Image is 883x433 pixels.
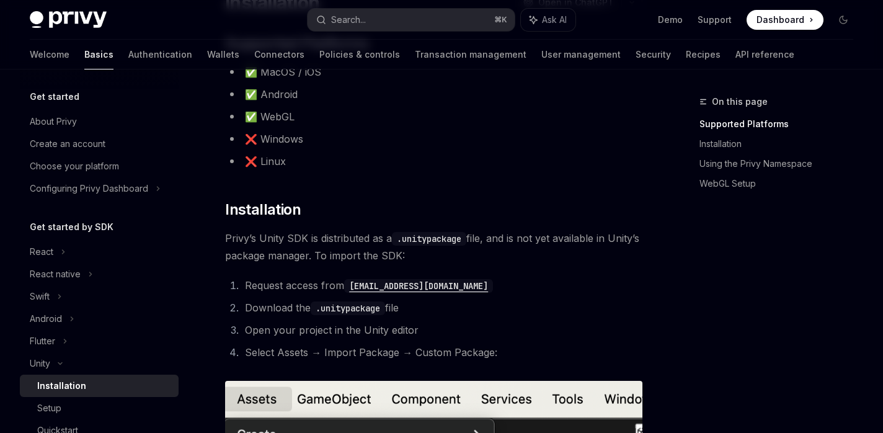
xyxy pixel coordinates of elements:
div: Flutter [30,334,55,349]
a: Setup [20,397,179,419]
div: Search... [331,12,366,27]
div: Choose your platform [30,159,119,174]
a: WebGL Setup [699,174,863,194]
a: About Privy [20,110,179,133]
code: .unitypackage [311,301,385,315]
span: Ask AI [542,14,567,26]
code: [EMAIL_ADDRESS][DOMAIN_NAME] [344,279,493,293]
div: React [30,244,53,259]
div: Unity [30,356,50,371]
span: Installation [225,200,301,220]
a: Using the Privy Namespace [699,154,863,174]
span: ⌘ K [494,15,507,25]
a: Recipes [686,40,721,69]
a: Security [636,40,671,69]
a: Wallets [207,40,239,69]
a: Installation [699,134,863,154]
div: React native [30,267,81,282]
a: Installation [20,375,179,397]
li: Request access from [241,277,642,294]
a: Basics [84,40,113,69]
span: Privy’s Unity SDK is distributed as a file, and is not yet available in Unity’s package manager. ... [225,230,642,264]
li: Download the file [241,299,642,316]
li: ❌ Windows [225,130,642,148]
a: User management [541,40,621,69]
a: Supported Platforms [699,114,863,134]
a: Demo [658,14,683,26]
button: Toggle dark mode [833,10,853,30]
a: Support [698,14,732,26]
div: Create an account [30,136,105,151]
h5: Get started by SDK [30,220,113,234]
button: Search...⌘K [308,9,515,31]
div: Installation [37,378,86,393]
code: .unitypackage [392,232,466,246]
a: [EMAIL_ADDRESS][DOMAIN_NAME] [344,279,493,292]
a: Policies & controls [319,40,400,69]
div: About Privy [30,114,77,129]
li: ✅ WebGL [225,108,642,125]
li: ✅ MacOS / iOS [225,63,642,81]
a: Welcome [30,40,69,69]
img: dark logo [30,11,107,29]
a: API reference [735,40,794,69]
div: Configuring Privy Dashboard [30,181,148,196]
a: Choose your platform [20,155,179,177]
li: Select Assets → Import Package → Custom Package: [241,344,642,361]
li: Open your project in the Unity editor [241,321,642,339]
a: Dashboard [747,10,823,30]
div: Setup [37,401,61,416]
a: Create an account [20,133,179,155]
a: Transaction management [415,40,526,69]
a: Authentication [128,40,192,69]
span: Dashboard [757,14,804,26]
li: ✅ Android [225,86,642,103]
li: ❌ Linux [225,153,642,170]
a: Connectors [254,40,304,69]
span: On this page [712,94,768,109]
div: Android [30,311,62,326]
h5: Get started [30,89,79,104]
button: Ask AI [521,9,575,31]
div: Swift [30,289,50,304]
